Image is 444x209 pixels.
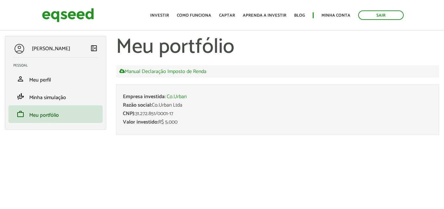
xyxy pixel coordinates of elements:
[123,103,433,108] div: Co.Urban Ltda
[150,13,169,18] a: Investir
[358,10,404,20] a: Sair
[243,13,286,18] a: Aprenda a investir
[294,13,305,18] a: Blog
[123,111,433,116] div: 31.272.851/0001-17
[123,118,158,127] span: Valor investido:
[90,44,98,53] a: Colapsar menu
[32,46,70,52] p: [PERSON_NAME]
[116,36,439,59] h1: Meu portfólio
[17,110,24,118] span: work
[42,7,94,24] img: EqSeed
[29,93,66,102] span: Minha simulação
[123,92,165,101] span: Empresa investida:
[123,101,152,110] span: Razão social:
[177,13,211,18] a: Como funciona
[29,111,59,120] span: Meu portfólio
[8,88,103,105] li: Minha simulação
[13,93,98,100] a: finance_modeMinha simulação
[167,94,187,99] a: Co.Urban
[29,76,51,84] span: Meu perfil
[17,75,24,83] span: person
[123,109,135,118] span: CNPJ:
[90,44,98,52] span: left_panel_close
[17,93,24,100] span: finance_mode
[119,68,206,74] a: Manual Declaração Imposto de Renda
[13,110,98,118] a: workMeu portfólio
[219,13,235,18] a: Captar
[13,75,98,83] a: personMeu perfil
[8,70,103,88] li: Meu perfil
[8,105,103,123] li: Meu portfólio
[13,64,103,67] h2: Pessoal
[123,120,433,125] div: R$ 5.000
[321,13,350,18] a: Minha conta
